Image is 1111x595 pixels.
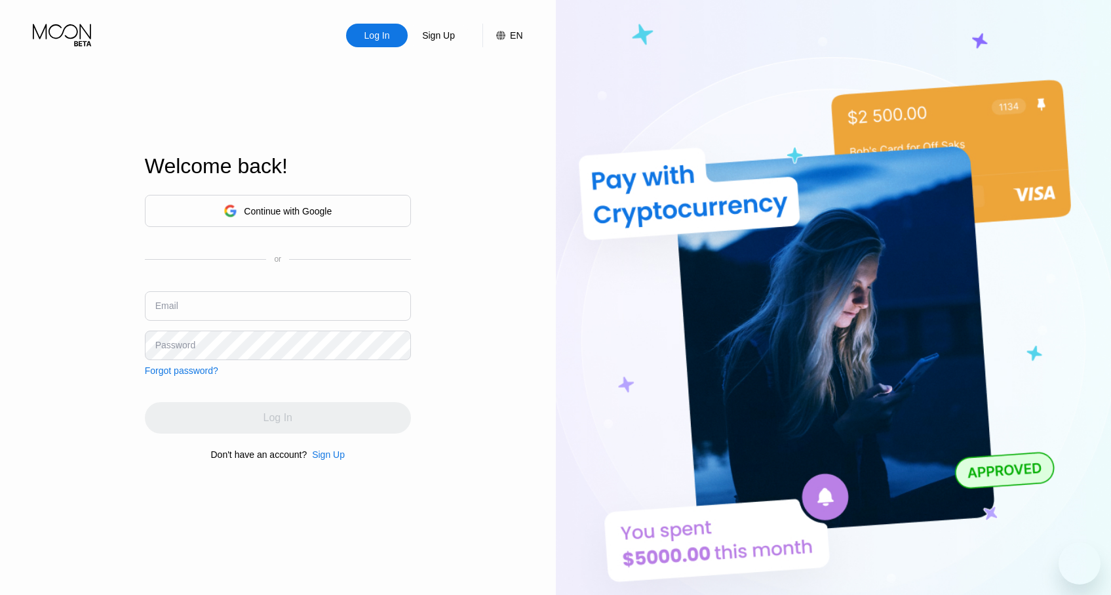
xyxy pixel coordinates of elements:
[510,30,522,41] div: EN
[408,24,469,47] div: Sign Up
[307,449,345,460] div: Sign Up
[145,365,218,376] div: Forgot password?
[145,154,411,178] div: Welcome back!
[274,255,281,264] div: or
[211,449,307,460] div: Don't have an account?
[482,24,522,47] div: EN
[244,206,332,216] div: Continue with Google
[346,24,408,47] div: Log In
[421,29,456,42] div: Sign Up
[312,449,345,460] div: Sign Up
[363,29,391,42] div: Log In
[145,195,411,227] div: Continue with Google
[1059,543,1101,585] iframe: Mesajlaşma penceresini başlatma düğmesi
[155,300,178,311] div: Email
[155,340,195,350] div: Password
